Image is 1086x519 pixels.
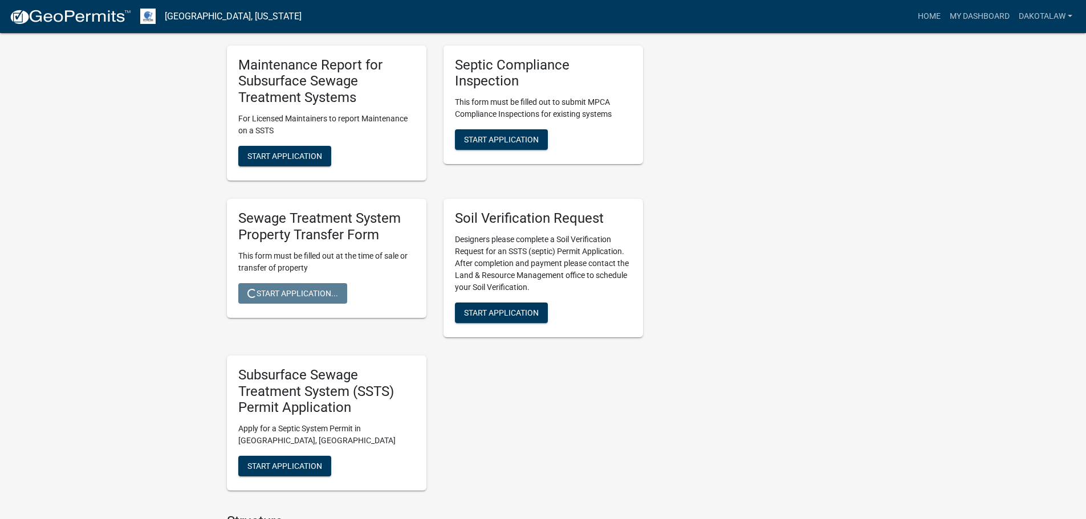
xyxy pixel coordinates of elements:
[140,9,156,24] img: Otter Tail County, Minnesota
[238,113,415,137] p: For Licensed Maintainers to report Maintenance on a SSTS
[247,152,322,161] span: Start Application
[238,146,331,166] button: Start Application
[165,7,302,26] a: [GEOGRAPHIC_DATA], [US_STATE]
[238,423,415,447] p: Apply for a Septic System Permit in [GEOGRAPHIC_DATA], [GEOGRAPHIC_DATA]
[464,308,539,317] span: Start Application
[455,210,632,227] h5: Soil Verification Request
[238,250,415,274] p: This form must be filled out at the time of sale or transfer of property
[238,283,347,304] button: Start Application...
[455,129,548,150] button: Start Application
[238,210,415,243] h5: Sewage Treatment System Property Transfer Form
[1014,6,1077,27] a: DakotaLaw
[455,303,548,323] button: Start Application
[247,461,322,471] span: Start Application
[464,135,539,144] span: Start Application
[455,234,632,293] p: Designers please complete a Soil Verification Request for an SSTS (septic) Permit Application. Af...
[247,288,338,297] span: Start Application...
[238,367,415,416] h5: Subsurface Sewage Treatment System (SSTS) Permit Application
[455,96,632,120] p: This form must be filled out to submit MPCA Compliance Inspections for existing systems
[238,456,331,476] button: Start Application
[455,57,632,90] h5: Septic Compliance Inspection
[913,6,945,27] a: Home
[238,57,415,106] h5: Maintenance Report for Subsurface Sewage Treatment Systems
[945,6,1014,27] a: My Dashboard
